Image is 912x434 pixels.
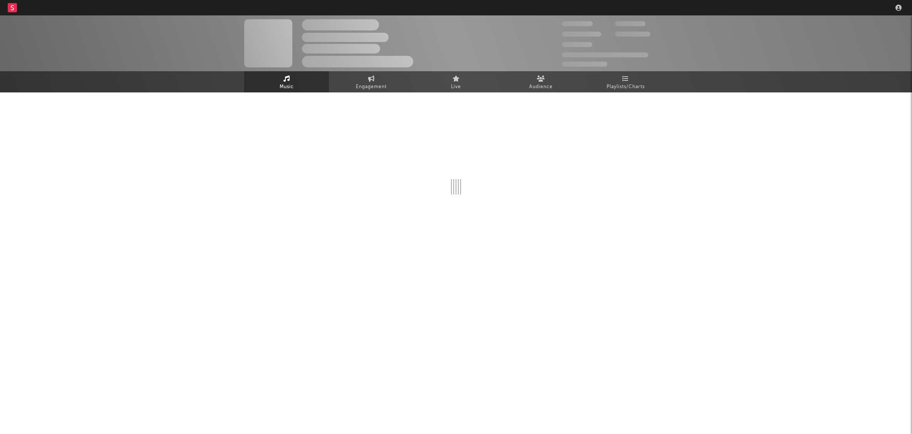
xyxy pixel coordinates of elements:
[244,71,329,92] a: Music
[356,82,387,92] span: Engagement
[615,32,650,37] span: 1,000,000
[562,21,593,26] span: 300,000
[280,82,294,92] span: Music
[583,71,668,92] a: Playlists/Charts
[562,42,592,47] span: 100,000
[451,82,461,92] span: Live
[329,71,414,92] a: Engagement
[498,71,583,92] a: Audience
[615,21,645,26] span: 100,000
[562,52,648,57] span: 50,000,000 Monthly Listeners
[414,71,498,92] a: Live
[562,32,601,37] span: 50,000,000
[607,82,645,92] span: Playlists/Charts
[562,62,607,67] span: Jump Score: 85.0
[529,82,553,92] span: Audience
